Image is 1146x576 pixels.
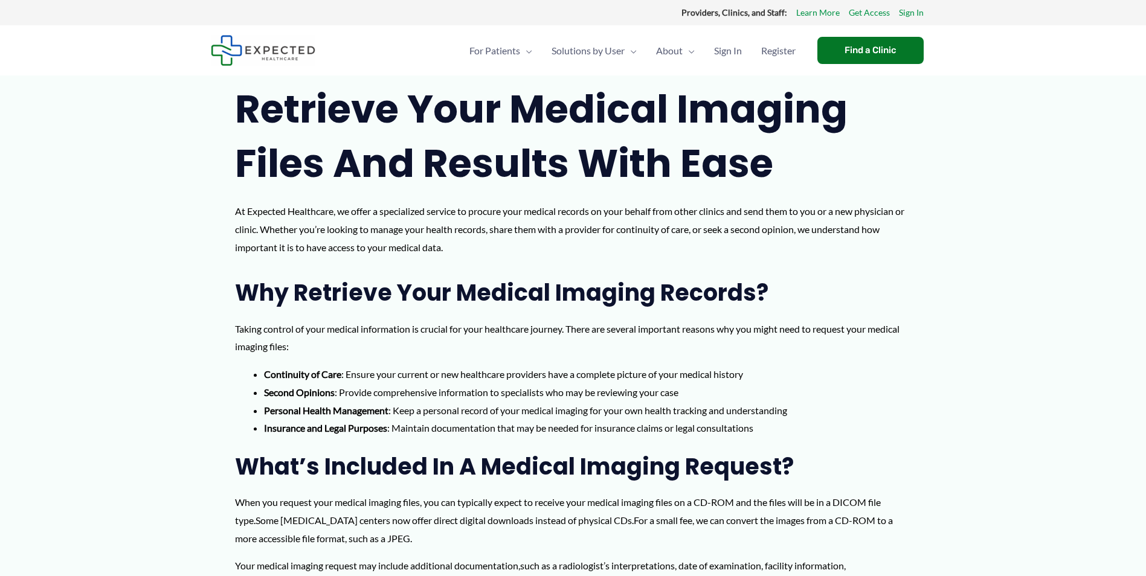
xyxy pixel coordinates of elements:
a: Register [752,30,805,72]
p: At Expected Healthcare, we offer a specialized service to procure your medical records on your be... [235,202,912,256]
a: AboutMenu Toggle [646,30,704,72]
a: Solutions by UserMenu Toggle [542,30,646,72]
a: For PatientsMenu Toggle [460,30,542,72]
a: Sign In [899,5,924,21]
span: Solutions by User [552,30,625,72]
p: Taking control of your medical information is crucial for your healthcare journey. There are seve... [235,320,912,356]
strong: Second Opinions [264,386,335,398]
li: : Provide comprehensive information to specialists who may be reviewing your case [264,383,912,402]
strong: Providers, Clinics, and Staff: [681,7,787,18]
a: Find a Clinic [817,37,924,64]
span: Your medical imaging request may i [235,560,381,571]
span: About [656,30,683,72]
strong: Insurance and Legal Purposes [264,422,387,434]
span: For a small fee, we can convert the images from a CD-ROM to a more accessible file format, such a... [235,514,893,544]
span: Menu Toggle [520,30,532,72]
span: nclude additional documentation, [381,560,520,571]
span: Some [MEDICAL_DATA] centers now offer direct digital downloads instead of physical CDs. [256,514,634,526]
a: Sign In [704,30,752,72]
strong: Personal Health Management [264,405,388,416]
span: Sign In [714,30,742,72]
li: : Keep a personal record of your medical imaging for your own health tracking and understanding [264,402,912,420]
span: such as a r [520,560,562,571]
a: Get Access [849,5,890,21]
a: Learn More [796,5,840,21]
img: Expected Healthcare Logo - side, dark font, small [211,35,315,66]
span: For Patients [469,30,520,72]
li: : Maintain documentation that may be needed for insurance claims or legal consultations [264,419,912,437]
h2: Why Retrieve Your Medical Imaging Records? [235,278,912,307]
span: Menu Toggle [625,30,637,72]
nav: Primary Site Navigation [460,30,805,72]
strong: Continuity of Care [264,368,341,380]
p: When you request your medical imaging files, you can typically expect to receive your medical ima... [235,493,912,547]
h2: What’s Included in a Medical Imaging Request? [235,452,912,481]
span: Menu Toggle [683,30,695,72]
span: Register [761,30,796,72]
li: : Ensure your current or new healthcare providers have a complete picture of your medical history [264,365,912,383]
h1: Retrieve Your Medical Imaging Files and Results with Ease [235,82,912,190]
